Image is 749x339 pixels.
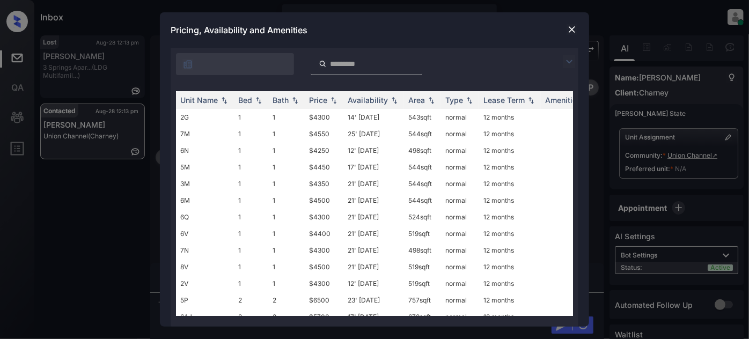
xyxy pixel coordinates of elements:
[268,159,305,175] td: 1
[176,292,234,308] td: 5P
[483,95,525,105] div: Lease Term
[479,308,541,325] td: 12 months
[479,275,541,292] td: 12 months
[479,292,541,308] td: 12 months
[305,225,343,242] td: $4400
[404,142,441,159] td: 498 sqft
[309,95,327,105] div: Price
[445,95,463,105] div: Type
[479,209,541,225] td: 12 months
[441,225,479,242] td: normal
[238,95,252,105] div: Bed
[234,275,268,292] td: 1
[404,109,441,126] td: 543 sqft
[479,192,541,209] td: 12 months
[176,142,234,159] td: 6N
[479,242,541,259] td: 12 months
[305,175,343,192] td: $4350
[268,126,305,142] td: 1
[348,95,388,105] div: Availability
[404,308,441,325] td: 672 sqft
[441,259,479,275] td: normal
[441,126,479,142] td: normal
[160,12,589,48] div: Pricing, Availability and Amenities
[319,59,327,69] img: icon-zuma
[567,24,577,35] img: close
[234,292,268,308] td: 2
[176,308,234,325] td: 6AJ
[404,242,441,259] td: 498 sqft
[268,242,305,259] td: 1
[563,55,576,68] img: icon-zuma
[404,292,441,308] td: 757 sqft
[234,259,268,275] td: 1
[234,308,268,325] td: 2
[176,126,234,142] td: 7M
[441,159,479,175] td: normal
[441,109,479,126] td: normal
[404,275,441,292] td: 519 sqft
[479,142,541,159] td: 12 months
[328,97,339,104] img: sorting
[408,95,425,105] div: Area
[441,275,479,292] td: normal
[234,192,268,209] td: 1
[404,159,441,175] td: 544 sqft
[176,175,234,192] td: 3M
[219,97,230,104] img: sorting
[305,192,343,209] td: $4500
[176,209,234,225] td: 6Q
[268,175,305,192] td: 1
[234,225,268,242] td: 1
[234,142,268,159] td: 1
[426,97,437,104] img: sorting
[479,225,541,242] td: 12 months
[343,292,404,308] td: 23' [DATE]
[268,259,305,275] td: 1
[343,275,404,292] td: 12' [DATE]
[305,259,343,275] td: $4500
[545,95,581,105] div: Amenities
[305,209,343,225] td: $4300
[180,95,218,105] div: Unit Name
[343,159,404,175] td: 17' [DATE]
[441,242,479,259] td: normal
[441,292,479,308] td: normal
[343,175,404,192] td: 21' [DATE]
[268,308,305,325] td: 2
[176,275,234,292] td: 2V
[343,259,404,275] td: 21' [DATE]
[305,109,343,126] td: $4300
[479,159,541,175] td: 12 months
[234,109,268,126] td: 1
[404,259,441,275] td: 519 sqft
[268,142,305,159] td: 1
[268,109,305,126] td: 1
[176,109,234,126] td: 2G
[268,192,305,209] td: 1
[176,225,234,242] td: 6V
[273,95,289,105] div: Bath
[234,209,268,225] td: 1
[234,159,268,175] td: 1
[389,97,400,104] img: sorting
[343,308,404,325] td: 17' [DATE]
[305,159,343,175] td: $4450
[290,97,300,104] img: sorting
[234,126,268,142] td: 1
[234,242,268,259] td: 1
[343,142,404,159] td: 12' [DATE]
[479,126,541,142] td: 12 months
[404,126,441,142] td: 544 sqft
[268,225,305,242] td: 1
[234,175,268,192] td: 1
[305,275,343,292] td: $4300
[305,242,343,259] td: $4300
[343,242,404,259] td: 21' [DATE]
[176,242,234,259] td: 7N
[268,292,305,308] td: 2
[268,209,305,225] td: 1
[441,142,479,159] td: normal
[441,308,479,325] td: normal
[343,225,404,242] td: 21' [DATE]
